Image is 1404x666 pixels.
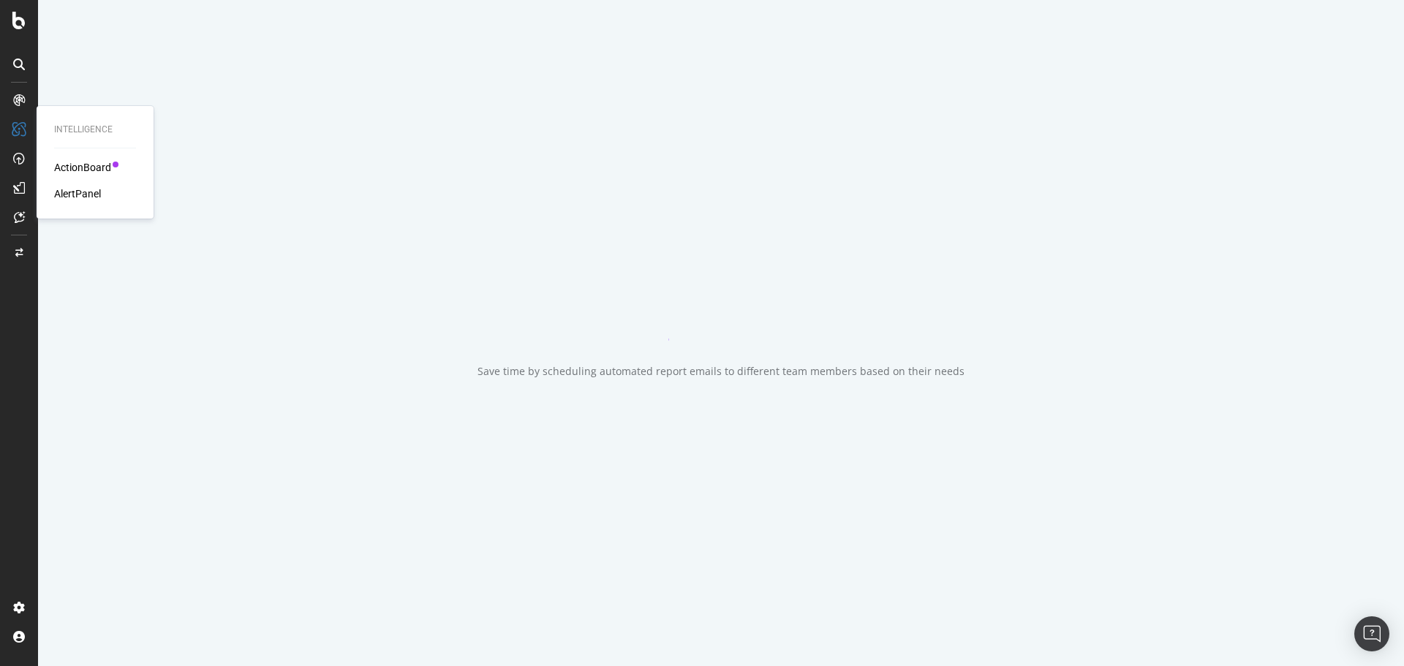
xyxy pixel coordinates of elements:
[478,364,965,379] div: Save time by scheduling automated report emails to different team members based on their needs
[54,124,136,136] div: Intelligence
[1354,616,1389,651] div: Open Intercom Messenger
[668,288,774,341] div: animation
[54,186,101,201] a: AlertPanel
[54,160,111,175] a: ActionBoard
